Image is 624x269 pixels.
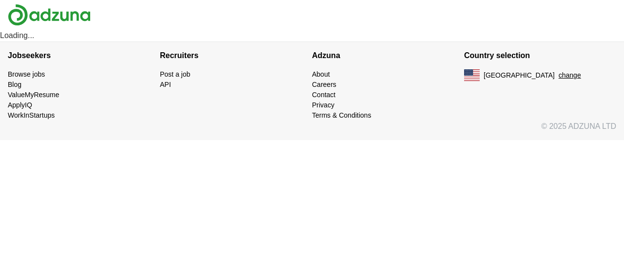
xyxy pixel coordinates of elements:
[8,111,55,119] a: WorkInStartups
[8,91,59,99] a: ValueMyResume
[312,111,371,119] a: Terms & Conditions
[312,81,336,88] a: Careers
[8,70,45,78] a: Browse jobs
[312,70,330,78] a: About
[8,101,32,109] a: ApplyIQ
[160,81,171,88] a: API
[464,42,616,69] h4: Country selection
[160,70,190,78] a: Post a job
[484,70,555,81] span: [GEOGRAPHIC_DATA]
[312,101,334,109] a: Privacy
[8,81,21,88] a: Blog
[8,4,91,26] img: Adzuna logo
[312,91,335,99] a: Contact
[559,70,581,81] button: change
[464,69,480,81] img: US flag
